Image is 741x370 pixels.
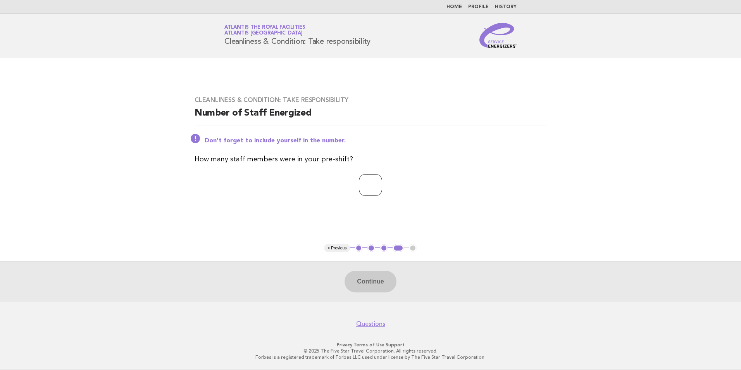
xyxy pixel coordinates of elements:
[479,23,517,48] img: Service Energizers
[324,244,350,252] button: < Previous
[446,5,462,9] a: Home
[133,348,608,354] p: © 2025 The Five Star Travel Corporation. All rights reserved.
[353,342,384,348] a: Terms of Use
[195,154,546,165] p: How many staff members were in your pre-shift?
[205,137,546,145] p: Don't forget to include yourself in the number.
[133,354,608,360] p: Forbes is a registered trademark of Forbes LLC used under license by The Five Star Travel Corpora...
[133,342,608,348] p: · ·
[224,25,370,45] h1: Cleanliness & Condition: Take responsibility
[195,96,546,104] h3: Cleanliness & Condition: Take responsibility
[355,244,363,252] button: 1
[367,244,375,252] button: 2
[386,342,405,348] a: Support
[468,5,489,9] a: Profile
[337,342,352,348] a: Privacy
[380,244,388,252] button: 3
[224,31,303,36] span: Atlantis [GEOGRAPHIC_DATA]
[495,5,517,9] a: History
[195,107,546,126] h2: Number of Staff Energized
[224,25,305,36] a: Atlantis The Royal FacilitiesAtlantis [GEOGRAPHIC_DATA]
[356,320,385,328] a: Questions
[393,244,404,252] button: 4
